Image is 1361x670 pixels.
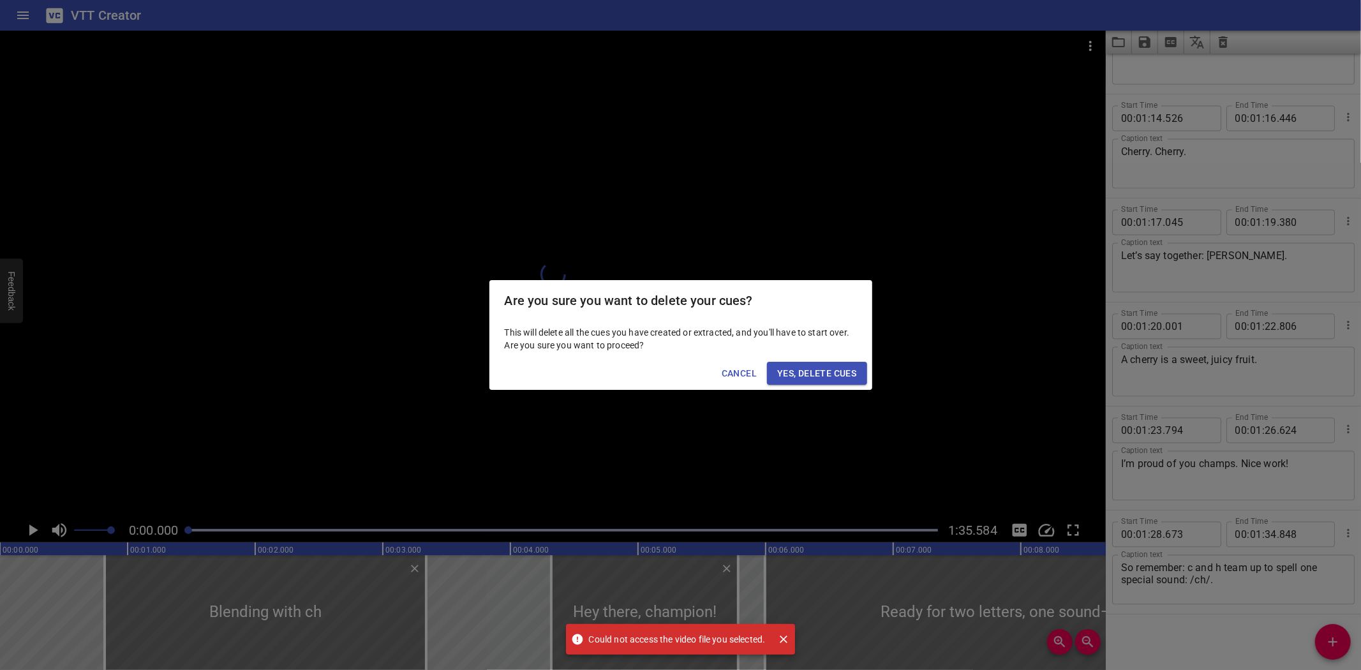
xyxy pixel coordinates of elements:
[717,362,762,385] button: Cancel
[775,631,792,648] button: Close
[505,290,857,311] h2: Are you sure you want to delete your cues?
[576,633,766,646] span: Could not access the video file you selected.
[767,362,866,385] button: Yes, Delete Cues
[722,366,757,382] span: Cancel
[489,321,872,357] div: This will delete all the cues you have created or extracted, and you'll have to start over. Are y...
[777,366,856,382] span: Yes, Delete Cues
